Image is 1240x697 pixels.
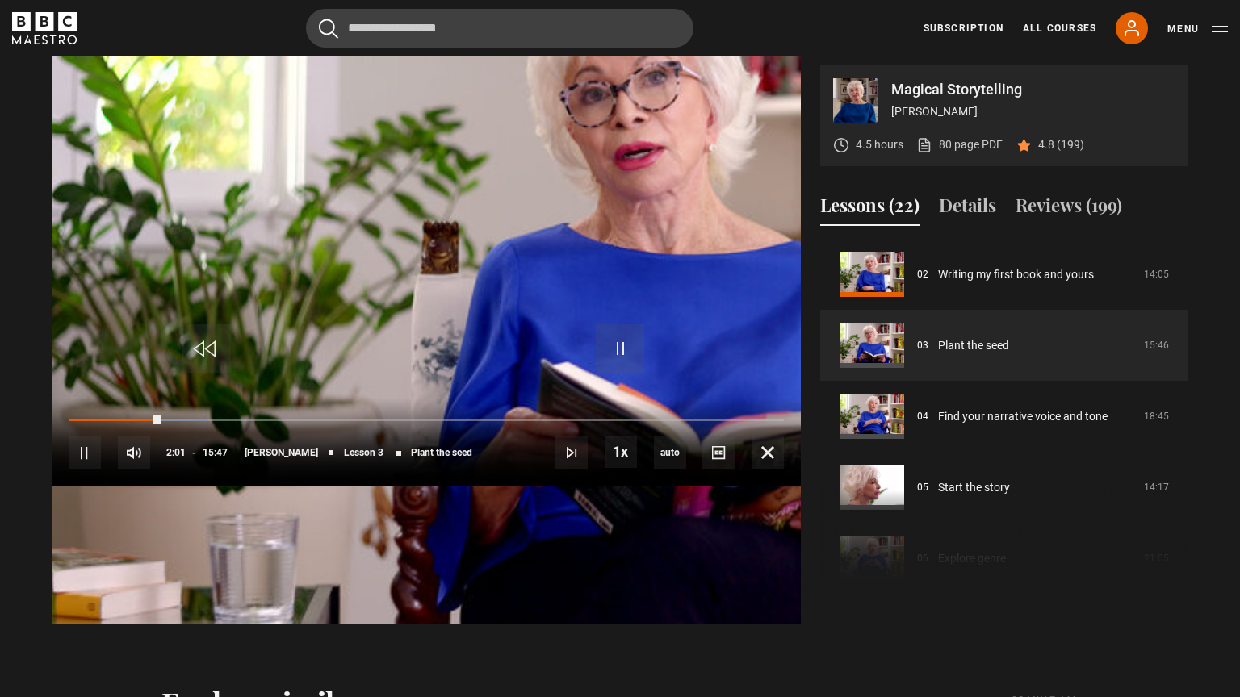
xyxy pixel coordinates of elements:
span: Plant the seed [411,448,472,457]
p: [PERSON_NAME] [891,103,1175,120]
a: Find your narrative voice and tone [938,408,1108,425]
button: Pause [69,436,101,469]
a: All Courses [1023,21,1096,35]
video-js: Video Player [52,65,801,486]
a: Start the story [938,479,1010,496]
button: Details [939,192,996,226]
button: Reviews (199) [1016,192,1122,226]
a: Writing my first book and yours [938,266,1094,283]
span: 2:01 [166,438,186,467]
div: Current quality: 1080p [654,436,686,469]
button: Captions [702,436,735,469]
a: Plant the seed [938,337,1009,354]
span: [PERSON_NAME] [245,448,318,457]
p: 4.5 hours [856,136,903,153]
span: 15:47 [203,438,228,467]
span: - [192,447,196,458]
span: Lesson 3 [344,448,383,457]
button: Playback Rate [605,436,637,468]
button: Submit the search query [319,19,338,39]
input: Search [306,9,693,48]
button: Next Lesson [555,436,588,469]
p: 4.8 (199) [1038,136,1084,153]
button: Mute [118,436,150,469]
div: Progress Bar [69,419,784,422]
a: Subscription [924,21,1003,35]
p: Magical Storytelling [891,82,1175,97]
a: 80 page PDF [916,136,1003,153]
svg: BBC Maestro [12,12,77,44]
button: Lessons (22) [820,192,920,226]
button: Toggle navigation [1167,21,1228,37]
span: auto [654,436,686,469]
button: Fullscreen [752,436,784,469]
